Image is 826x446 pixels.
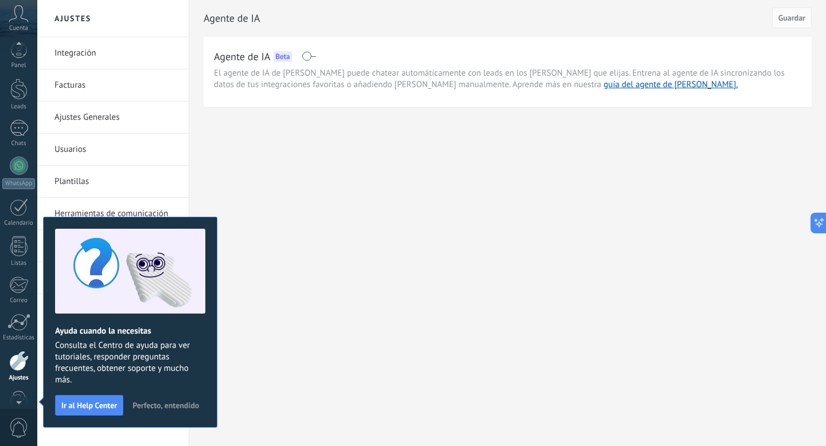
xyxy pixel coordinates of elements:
[127,397,204,414] button: Perfecto, entendido
[54,198,177,230] a: Herramientas de comunicación
[204,7,772,30] h2: Agente de IA
[778,14,805,22] span: Guardar
[54,134,177,166] a: Usuarios
[2,374,36,382] div: Ajustes
[37,37,189,69] li: Integración
[37,134,189,166] li: Usuarios
[133,401,199,409] span: Perfecto, entendido
[2,140,36,147] div: Chats
[37,101,189,134] li: Ajustes Generales
[55,340,205,386] span: Consulta el Centro de ayuda para ver tutoriales, responder preguntas frecuentes, obtener soporte ...
[55,326,205,337] h2: Ayuda cuando la necesitas
[603,79,738,90] a: guía del agente de [PERSON_NAME].
[37,166,189,198] li: Plantillas
[214,68,801,91] span: El agente de IA de [PERSON_NAME] puede chatear automáticamente con leads en los [PERSON_NAME] que...
[9,25,28,32] span: Cuenta
[54,69,177,101] a: Facturas
[274,51,291,62] div: Beta
[54,101,177,134] a: Ajustes Generales
[2,103,36,111] div: Leads
[2,220,36,227] div: Calendario
[2,334,36,342] div: Estadísticas
[61,401,117,409] span: Ir al Help Center
[214,49,270,64] h2: Agente de IA
[55,395,123,416] button: Ir al Help Center
[54,166,177,198] a: Plantillas
[37,69,189,101] li: Facturas
[2,178,35,189] div: WhatsApp
[37,198,189,230] li: Herramientas de comunicación
[772,7,812,28] button: Guardar
[2,62,36,69] div: Panel
[2,297,36,304] div: Correo
[2,260,36,267] div: Listas
[54,37,177,69] a: Integración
